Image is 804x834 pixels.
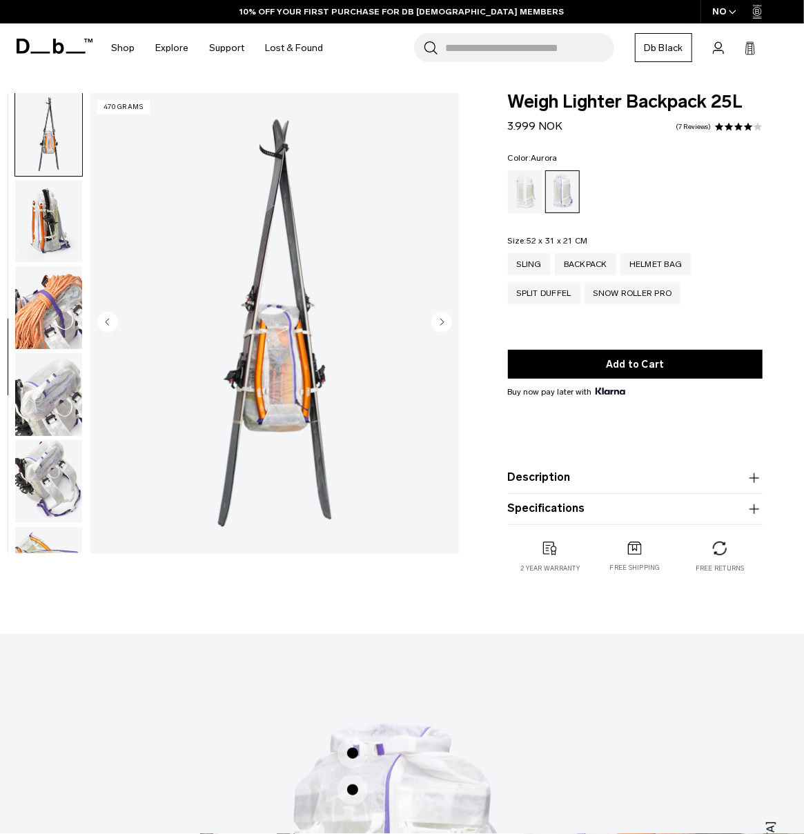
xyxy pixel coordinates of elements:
[101,23,333,72] nav: Main Navigation
[508,154,558,162] legend: Color:
[531,153,558,163] span: Aurora
[520,564,580,573] p: 2 year warranty
[14,179,83,264] button: Weigh_Lighter_Backpack_25L_10.png
[15,93,82,176] img: Weigh_Lighter_Backpack_25L_9.png
[14,353,83,437] button: Weigh_Lighter_Backpack_25L_12.png
[508,350,763,379] button: Add to Cart
[209,23,244,72] a: Support
[610,563,660,573] p: Free shipping
[14,266,83,350] button: Weigh_Lighter_Backpack_25L_11.png
[508,170,542,213] a: Diffusion
[15,180,82,263] img: Weigh_Lighter_Backpack_25L_10.png
[676,123,711,130] a: 7 reviews
[15,440,82,523] img: Weigh_Lighter_Backpack_25L_13.png
[596,388,625,395] img: {"height" => 20, "alt" => "Klarna"}
[508,386,625,398] span: Buy now pay later with
[265,23,323,72] a: Lost & Found
[15,527,82,610] img: Weigh_Lighter_Backpack_25L_14.png
[97,311,118,335] button: Previous slide
[14,92,83,177] button: Weigh_Lighter_Backpack_25L_9.png
[508,501,763,517] button: Specifications
[585,282,681,304] a: Snow Roller Pro
[14,526,83,610] button: Weigh_Lighter_Backpack_25L_14.png
[155,23,188,72] a: Explore
[111,23,135,72] a: Shop
[97,100,150,115] p: 470 grams
[508,282,580,304] a: Split Duffel
[15,266,82,349] img: Weigh_Lighter_Backpack_25L_11.png
[240,6,565,18] a: 10% OFF YOUR FIRST PURCHASE FOR DB [DEMOGRAPHIC_DATA] MEMBERS
[527,236,588,246] span: 52 x 31 x 21 CM
[635,33,692,62] a: Db Black
[508,93,763,111] span: Weigh Lighter Backpack 25L
[508,253,551,275] a: Sling
[90,93,459,553] li: 11 / 18
[90,93,459,553] img: Weigh_Lighter_Backpack_25L_9.png
[15,353,82,436] img: Weigh_Lighter_Backpack_25L_12.png
[696,564,745,573] p: Free returns
[545,170,580,213] a: Aurora
[620,253,692,275] a: Helmet Bag
[508,237,588,245] legend: Size:
[508,470,763,486] button: Description
[14,439,83,524] button: Weigh_Lighter_Backpack_25L_13.png
[555,253,616,275] a: Backpack
[508,119,563,132] span: 3.999 NOK
[431,311,452,335] button: Next slide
